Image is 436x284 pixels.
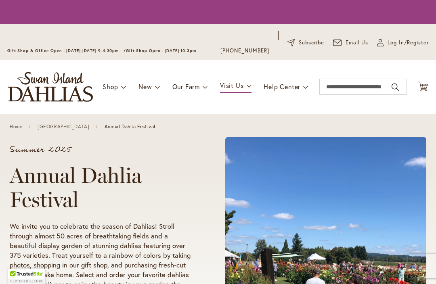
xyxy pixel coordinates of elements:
a: store logo [8,72,93,102]
span: Subscribe [299,39,324,47]
a: Subscribe [287,39,324,47]
span: Gift Shop & Office Open - [DATE]-[DATE] 9-4:30pm / [7,48,126,53]
a: Email Us [333,39,369,47]
a: [PHONE_NUMBER] [220,47,269,55]
span: Our Farm [172,82,200,91]
a: Home [10,124,22,129]
span: Gift Shop Open - [DATE] 10-3pm [126,48,196,53]
span: Log In/Register [388,39,429,47]
span: Email Us [346,39,369,47]
a: [GEOGRAPHIC_DATA] [38,124,89,129]
span: Help Center [264,82,300,91]
a: Log In/Register [377,39,429,47]
span: New [138,82,152,91]
span: Annual Dahlia Festival [105,124,155,129]
h1: Annual Dahlia Festival [10,163,195,212]
p: Summer 2025 [10,146,195,154]
button: Search [392,81,399,94]
span: Shop [103,82,118,91]
span: Visit Us [220,81,243,90]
